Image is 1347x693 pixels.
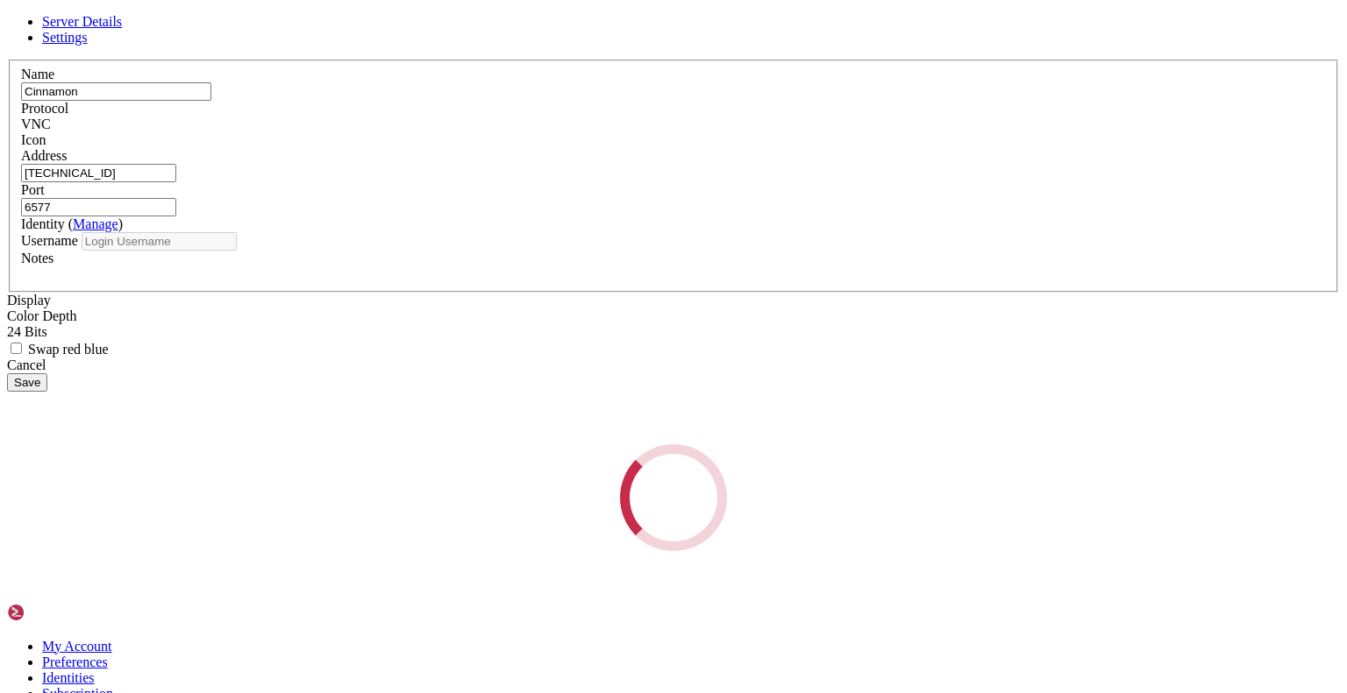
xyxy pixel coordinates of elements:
[21,198,176,216] input: Port Number
[7,357,1340,373] div: Cancel
[42,654,108,669] a: Preferences
[21,132,46,147] label: Icon
[607,431,739,563] div: Loading...
[82,232,237,251] input: Login Username
[21,216,123,231] label: Identity
[11,343,22,354] input: Swap red blue
[21,251,53,265] label: Notes
[7,324,1340,340] div: 24 Bits
[7,373,47,392] button: Save
[21,117,51,131] span: VNC
[28,342,109,357] span: Swap red blue
[21,148,67,163] label: Address
[21,67,54,81] label: Name
[7,604,108,621] img: Shellngn
[21,164,176,182] input: Host Name or IP
[7,293,51,308] label: Display
[21,182,45,197] label: Port
[21,117,1326,132] div: VNC
[7,308,77,323] label: The color depth to request, in bits-per-pixel.
[21,101,68,116] label: Protocol
[73,216,118,231] a: Manage
[42,14,122,29] a: Server Details
[68,216,123,231] span: ( )
[21,233,78,248] label: Username
[42,639,112,654] a: My Account
[21,82,211,101] input: Server Name
[42,30,88,45] a: Settings
[42,670,95,685] a: Identities
[7,324,47,339] span: 24 Bits
[7,342,109,357] label: If the colors of your display appear wrong (blues appear orange or red, etc.), it may be that you...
